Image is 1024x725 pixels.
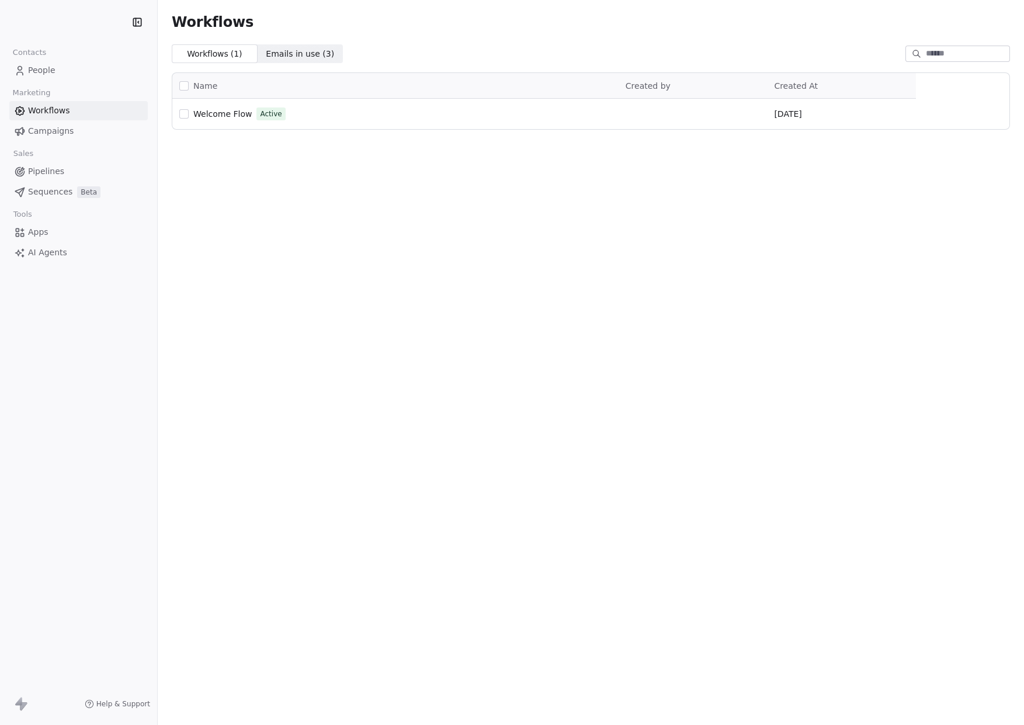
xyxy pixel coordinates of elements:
[172,14,254,30] span: Workflows
[28,125,74,137] span: Campaigns
[193,80,217,92] span: Name
[28,226,48,238] span: Apps
[9,243,148,262] a: AI Agents
[8,206,37,223] span: Tools
[9,223,148,242] a: Apps
[193,109,252,119] span: Welcome Flow
[77,186,100,198] span: Beta
[9,122,148,141] a: Campaigns
[28,64,55,77] span: People
[9,101,148,120] a: Workflows
[28,105,70,117] span: Workflows
[266,48,334,60] span: Emails in use ( 3 )
[9,162,148,181] a: Pipelines
[774,81,818,91] span: Created At
[626,81,671,91] span: Created by
[774,108,801,120] span: [DATE]
[28,186,72,198] span: Sequences
[9,61,148,80] a: People
[96,699,150,709] span: Help & Support
[28,165,64,178] span: Pipelines
[28,247,67,259] span: AI Agents
[193,108,252,120] a: Welcome Flow
[85,699,150,709] a: Help & Support
[8,44,51,61] span: Contacts
[9,182,148,202] a: SequencesBeta
[260,109,282,119] span: Active
[8,145,39,162] span: Sales
[8,84,55,102] span: Marketing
